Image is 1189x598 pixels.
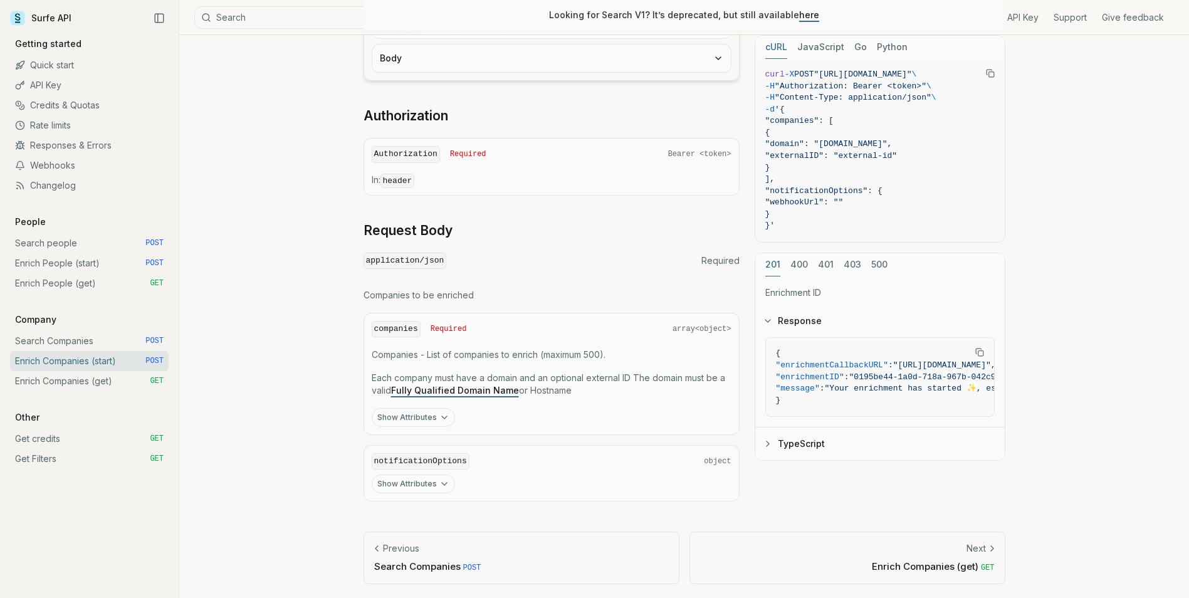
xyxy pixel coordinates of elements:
[765,70,785,79] span: curl
[790,253,808,276] button: 400
[450,149,486,159] span: Required
[844,372,849,382] span: :
[10,95,169,115] a: Credits & Quotas
[372,475,455,493] button: Show Attributes
[849,372,1035,382] span: "0195be44-1a0d-718a-967b-042c9d17ffd7"
[990,11,1039,24] a: Get API Key
[10,371,169,391] a: Enrich Companies (get) GET
[668,149,731,159] span: Bearer <token>
[364,532,679,584] a: PreviousSearch Companies POST
[765,105,775,114] span: -d
[871,253,888,276] button: 500
[765,253,780,276] button: 201
[391,385,519,396] a: Fully Qualified Domain Name
[10,233,169,253] a: Search people POST
[797,36,844,59] button: JavaScript
[854,36,867,59] button: Go
[10,351,169,371] a: Enrich Companies (start) POST
[10,75,169,95] a: API Key
[765,286,995,299] p: Enrichment ID
[372,174,731,187] p: In:
[150,434,164,444] span: GET
[145,258,164,268] span: POST
[549,9,819,21] p: Looking for Search V1? It’s deprecated, but still available
[145,238,164,248] span: POST
[844,253,861,276] button: 403
[755,337,1005,427] div: Response
[765,81,775,91] span: -H
[888,360,893,370] span: :
[775,81,926,91] span: "Authorization: Bearer <token>"
[765,151,898,160] span: "externalID": "external-id"
[10,429,169,449] a: Get credits GET
[10,273,169,293] a: Enrich People (get) GET
[776,384,820,393] span: "message"
[981,64,1000,83] button: Copy Text
[700,560,995,573] p: Enrich Companies (get)
[755,305,1005,337] button: Response
[463,564,481,572] span: POST
[1102,11,1164,24] a: Give feedback
[877,36,908,59] button: Python
[372,45,731,72] button: Body
[765,221,775,230] span: }'
[776,372,844,382] span: "enrichmentID"
[765,174,775,184] span: ],
[372,321,421,338] code: companies
[776,396,781,405] span: }
[10,216,51,228] p: People
[825,384,1118,393] span: "Your enrichment has started ✨, estimated time: 2 seconds."
[10,313,61,326] p: Company
[372,146,440,163] code: Authorization
[145,356,164,366] span: POST
[10,253,169,273] a: Enrich People (start) POST
[704,456,731,466] span: object
[374,560,669,573] p: Search Companies
[372,453,469,470] code: notificationOptions
[765,128,770,137] span: {
[372,372,731,397] p: Each company must have a domain and an optional external ID The domain must be a valid or Hostname
[150,9,169,28] button: Collapse Sidebar
[372,349,731,361] p: Companies - List of companies to enrich (maximum 500).
[383,542,419,555] p: Previous
[765,36,787,59] button: cURL
[10,135,169,155] a: Responses & Errors
[10,176,169,196] a: Changelog
[150,278,164,288] span: GET
[689,532,1005,584] a: NextEnrich Companies (get) GET
[966,542,986,555] p: Next
[776,360,888,370] span: "enrichmentCallbackURL"
[785,70,795,79] span: -X
[10,331,169,351] a: Search Companies POST
[673,324,731,334] span: array<object>
[981,564,995,572] span: GET
[194,6,508,29] button: SearchCtrlK
[10,38,86,50] p: Getting started
[820,384,825,393] span: :
[380,174,415,188] code: header
[970,343,989,362] button: Copy Text
[372,408,455,427] button: Show Attributes
[765,197,844,207] span: "webhookUrl": ""
[931,93,936,102] span: \
[775,105,785,114] span: '{
[765,139,893,149] span: "domain": "[DOMAIN_NAME]",
[765,186,883,196] span: "notificationOptions": {
[10,449,169,469] a: Get Filters GET
[799,9,819,20] a: here
[150,454,164,464] span: GET
[765,209,770,219] span: }
[775,93,931,102] span: "Content-Type: application/json"
[991,360,996,370] span: ,
[10,411,45,424] p: Other
[10,155,169,176] a: Webhooks
[10,115,169,135] a: Rate limits
[364,253,447,270] code: application/json
[755,428,1005,460] button: TypeScript
[10,55,169,75] a: Quick start
[814,70,912,79] span: "[URL][DOMAIN_NAME]"
[818,253,834,276] button: 401
[893,360,991,370] span: "[URL][DOMAIN_NAME]"
[701,254,740,267] span: Required
[150,376,164,386] span: GET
